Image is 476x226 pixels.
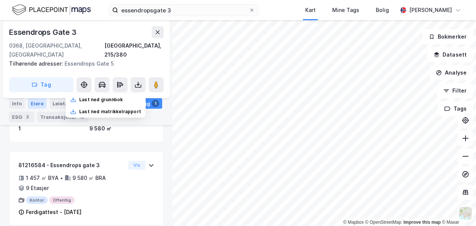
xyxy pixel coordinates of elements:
div: ESG [9,112,34,122]
div: Essendrops Gate 3 [9,26,78,38]
div: Info [9,98,25,109]
div: • [60,175,63,181]
div: 1 457 ㎡ BYA [26,174,59,183]
img: logo.f888ab2527a4732fd821a326f86c7f29.svg [12,3,91,16]
div: Eiere [28,98,47,109]
a: Mapbox [343,220,364,225]
div: 9 Etasjer [26,184,49,193]
div: Ferdigattest - [DATE] [26,208,81,217]
div: [GEOGRAPHIC_DATA], 215/380 [104,41,164,59]
div: Bolig [376,6,389,15]
div: Kart [305,6,316,15]
button: Tag [9,77,74,92]
div: 81216584 - Essendrops gate 3 [18,161,125,170]
a: Improve this map [404,220,441,225]
div: 9 580 ㎡ [89,124,154,133]
iframe: Chat Widget [438,190,476,226]
button: Vis [128,161,145,170]
button: Analyse [429,65,473,80]
div: Last ned grunnbok [79,97,123,103]
div: 1 [18,124,83,133]
div: 1 [152,100,159,107]
input: Søk på adresse, matrikkel, gårdeiere, leietakere eller personer [118,4,249,16]
div: 0368, [GEOGRAPHIC_DATA], [GEOGRAPHIC_DATA] [9,41,104,59]
button: Bokmerker [422,29,473,44]
div: [PERSON_NAME] [409,6,452,15]
div: Leietakere [50,98,91,109]
div: Last ned matrikkelrapport [79,109,141,115]
div: Bygg [134,98,162,109]
button: Filter [437,83,473,98]
div: Transaksjoner [37,112,89,122]
div: Mine Tags [332,6,359,15]
button: Tags [438,101,473,116]
button: Datasett [427,47,473,62]
div: 3 [24,113,31,121]
div: Essendrops Gate 5 [9,59,158,68]
a: OpenStreetMap [365,220,402,225]
span: Tilhørende adresser: [9,60,65,67]
div: 9 580 ㎡ BRA [72,174,106,183]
